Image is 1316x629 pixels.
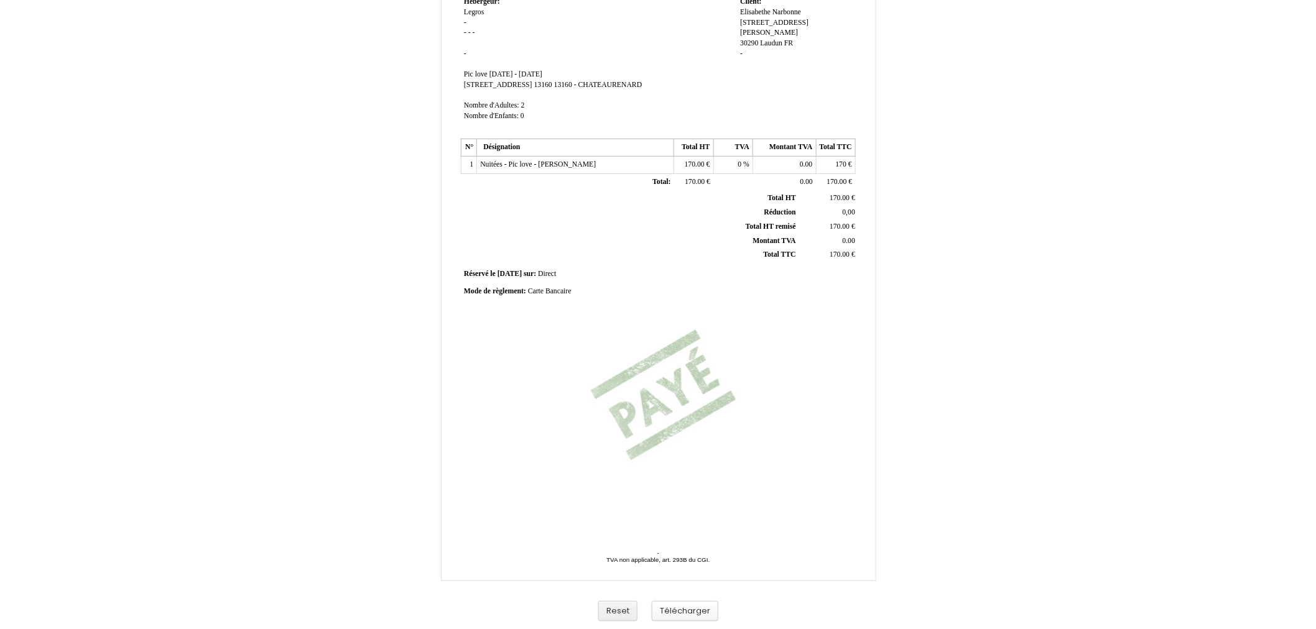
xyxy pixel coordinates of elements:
[713,157,753,174] td: %
[652,601,718,622] button: Télécharger
[489,70,542,78] span: [DATE] - [DATE]
[764,208,796,216] span: Réduction
[816,173,855,191] td: €
[554,81,642,89] span: 13160 - CHATEAURENARD
[464,287,526,295] span: Mode de règlement:
[772,8,801,16] span: Narbonne
[816,157,855,174] td: €
[800,178,813,186] span: 0.00
[480,160,596,168] span: Nuitées - Pic love - [PERSON_NAME]
[784,39,793,47] span: FR
[830,223,850,231] span: 170.00
[477,139,674,157] th: Désignation
[598,601,637,622] button: Reset
[753,139,816,157] th: Montant TVA
[746,223,796,231] span: Total HT remisé
[538,270,556,278] span: Direct
[800,160,812,168] span: 0.00
[740,50,743,58] span: -
[464,19,466,27] span: -
[740,39,782,47] span: 30290 Laudun
[464,8,484,16] span: Legros
[827,178,847,186] span: 170.00
[528,287,572,295] span: Carte Bancaire
[464,29,466,37] span: -
[534,81,552,89] span: 13160
[468,29,471,37] span: -
[473,29,475,37] span: -
[740,8,771,16] span: Elisabethe
[843,237,855,245] span: 0.00
[713,139,753,157] th: TVA
[464,101,519,109] span: Nombre d'Adultes:
[674,157,713,174] td: €
[498,270,522,278] span: [DATE]
[657,549,659,556] span: -
[753,237,796,245] span: Montant TVA
[464,81,532,89] span: [STREET_ADDRESS]
[524,270,536,278] span: sur:
[740,19,809,37] span: [STREET_ADDRESS][PERSON_NAME]
[464,270,496,278] span: Réservé le
[461,139,477,157] th: N°
[830,250,850,259] span: 170.00
[652,178,670,186] span: Total:
[464,112,519,120] span: Nombre d'Enfants:
[738,160,742,168] span: 0
[799,248,858,262] td: €
[836,160,847,168] span: 170
[830,194,850,202] span: 170.00
[521,112,524,120] span: 0
[461,157,477,174] td: 1
[843,208,855,216] span: 0,00
[799,219,858,234] td: €
[464,50,466,58] span: -
[606,556,710,563] span: TVA non applicable, art. 293B du CGI.
[674,173,713,191] td: €
[685,160,705,168] span: 170.00
[764,250,796,259] span: Total TTC
[685,178,705,186] span: 170.00
[674,139,713,157] th: Total HT
[464,70,488,78] span: Pic love
[768,194,796,202] span: Total HT
[799,191,858,205] td: €
[816,139,855,157] th: Total TTC
[521,101,525,109] span: 2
